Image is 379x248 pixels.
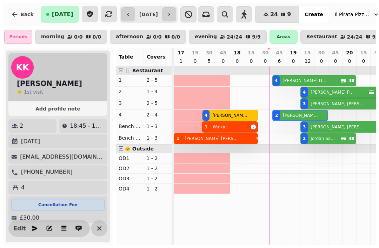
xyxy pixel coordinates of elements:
span: Create [305,12,323,17]
p: 12 [305,58,310,65]
div: 4 [205,113,207,118]
p: 5 [206,58,212,65]
p: [PHONE_NUMBER] [21,168,73,176]
h2: [PERSON_NAME] [17,79,82,88]
p: 0 / 0 [153,34,162,39]
p: [EMAIL_ADDRESS][DOMAIN_NAME] [20,153,105,161]
div: 3 [303,124,306,130]
p: Jordan Saxby [311,136,335,141]
p: 4 [119,111,141,118]
span: 1 [24,89,27,95]
p: 2 [20,122,23,130]
p: visit [24,88,43,95]
p: 1 - 3 [146,123,169,130]
p: 4 [21,183,25,192]
p: 15 [248,49,254,56]
p: 0 [333,58,338,65]
span: KK [16,63,29,72]
button: Create [299,6,328,23]
p: [PERSON_NAME] [PERSON_NAME] [185,136,239,141]
p: [PERSON_NAME] Donnison [282,78,327,83]
span: 9 [287,12,291,17]
p: 1 - 2 [146,175,169,182]
p: 3 [119,100,141,107]
div: 1 [177,136,179,141]
p: 1 - 2 [146,165,169,172]
p: 15 [360,49,367,56]
p: 45 [220,49,226,56]
button: Back [6,6,39,23]
p: [PERSON_NAME] Kozlowska [283,113,318,118]
div: 3 [303,101,306,107]
p: 0 [248,58,254,65]
p: 24 / 24 [227,34,242,39]
p: 2 [119,88,141,95]
p: 17 [178,49,184,56]
p: [PERSON_NAME] [PERSON_NAME] [212,113,248,118]
p: 45 [332,49,339,56]
p: 0 / 0 [172,34,180,39]
button: [DATE] [41,6,79,23]
p: 15 [192,49,198,56]
p: 30 [206,49,212,56]
p: 9 / 9 [252,34,261,39]
div: 4 [303,89,306,95]
span: Il Pirata Pizzata [335,11,370,18]
p: 0 / 0 [74,34,83,39]
p: 0 [319,58,324,65]
p: 0 [262,58,268,65]
p: afternoon [116,34,143,40]
div: Cancellation Fee [11,199,105,211]
p: 19 [290,49,297,56]
p: [PERSON_NAME] [PERSON_NAME] [311,101,365,107]
p: 15 [304,49,311,56]
span: st [27,89,33,95]
span: 🍴 Restaurant [125,68,163,73]
p: 2 - 4 [146,111,169,118]
p: OD2 [119,165,141,172]
p: 0 [291,58,296,65]
span: Add profile note [17,106,99,111]
p: morning [41,34,64,40]
button: Edit [13,221,27,235]
span: [DATE] [52,12,73,17]
p: Bench Left [119,123,141,130]
span: Table [119,54,133,60]
p: [PERSON_NAME] Pacey [311,89,355,95]
div: 2 [303,136,306,141]
span: 24 [270,12,278,17]
p: 0 [361,58,366,65]
p: £30.00 [20,214,39,222]
p: Walkin [213,124,227,130]
p: 1 - 2 [146,155,169,162]
p: [DATE] [21,137,40,146]
div: 1 [205,124,207,130]
button: morning0/00/0 [35,30,107,44]
p: 0 / 0 [93,34,101,39]
p: 1 - 4 [146,88,169,95]
p: OD4 [119,185,141,192]
p: 18 [234,49,240,56]
div: Periods [4,30,32,44]
div: 2 [275,113,278,118]
p: 45 [276,49,282,56]
p: OD3 [119,175,141,182]
p: 0 [347,58,352,65]
p: 6 [277,58,282,65]
p: 30 [262,49,268,56]
button: afternoon0/00/0 [110,30,186,44]
p: 2 - 5 [146,100,169,107]
p: 1 [119,76,141,83]
button: Add profile note [11,104,105,113]
p: [PERSON_NAME] [PERSON_NAME] [311,124,365,130]
p: 18:45 - 19:45 [70,122,104,130]
span: Covers [147,54,166,60]
div: Areas [270,30,298,44]
p: 0 [220,58,226,65]
span: 🌞 Outside [125,146,154,152]
p: 30 [318,49,325,56]
p: 1 - 2 [146,185,169,192]
p: 1 - 3 [146,134,169,141]
span: Edit [15,226,24,231]
span: Back [20,12,34,17]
